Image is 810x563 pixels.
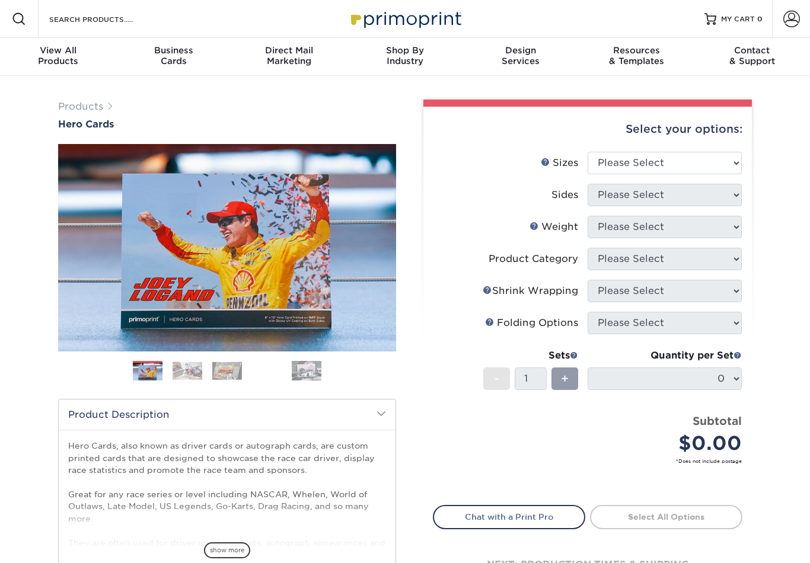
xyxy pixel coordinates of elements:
div: Sizes [541,156,578,170]
img: Hero Cards 01 [58,142,396,354]
a: Hero Cards [58,119,396,130]
div: Shrink Wrapping [483,284,578,298]
div: & Templates [579,45,694,66]
a: Direct MailMarketing [231,38,347,76]
iframe: Google Customer Reviews [3,527,101,559]
small: *Does not include postage [442,458,742,465]
span: 0 [757,15,763,23]
img: Hero Cards 01 [133,362,162,381]
img: Hero Cards 04 [252,356,282,386]
span: Design [463,45,579,56]
a: Contact& Support [694,38,810,76]
img: Hero Cards 05 [292,360,321,381]
span: + [561,370,569,388]
a: Shop ByIndustry [347,38,463,76]
a: Select All Options [590,505,742,529]
input: SEARCH PRODUCTS..... [48,12,164,26]
div: Sides [551,188,578,202]
div: Services [463,45,579,66]
div: Sets [483,348,578,363]
span: Direct Mail [231,45,347,56]
div: $0.00 [597,429,742,458]
a: Products [58,101,103,112]
span: Business [116,45,231,56]
img: Hero Cards 03 [212,362,242,380]
img: Primoprint [346,6,464,31]
a: Resources& Templates [579,38,694,76]
a: DesignServices [463,38,579,76]
div: Cards [116,45,231,66]
span: MY CART [721,14,755,24]
h2: Product Description [59,399,396,430]
span: Contact [694,45,810,56]
strong: Subtotal [693,414,742,427]
img: Hero Cards 02 [173,362,202,380]
span: - [494,370,499,388]
div: Folding Options [485,316,578,330]
div: Marketing [231,45,347,66]
a: BusinessCards [116,38,231,76]
div: Select your options: [433,107,742,152]
div: & Support [694,45,810,66]
div: Quantity per Set [588,348,742,363]
div: Industry [347,45,463,66]
span: Shop By [347,45,463,56]
a: Chat with a Print Pro [433,505,585,529]
span: Resources [579,45,694,56]
span: show more [204,542,250,558]
div: Weight [530,220,578,234]
div: Product Category [489,252,578,266]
